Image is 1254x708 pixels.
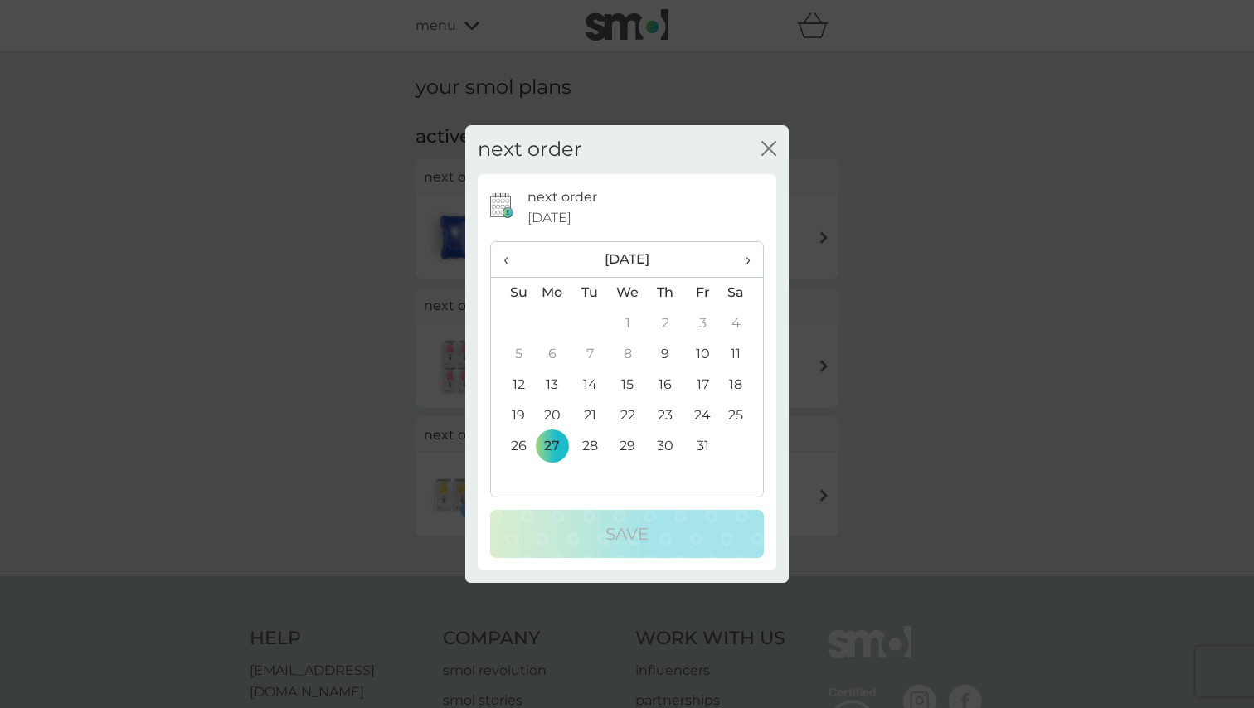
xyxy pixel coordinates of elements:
[609,308,647,339] td: 1
[491,339,533,370] td: 5
[533,370,571,400] td: 13
[684,370,722,400] td: 17
[722,277,763,308] th: Sa
[684,400,722,431] td: 24
[609,431,647,462] td: 29
[647,308,684,339] td: 2
[722,400,763,431] td: 25
[684,277,722,308] th: Fr
[533,277,571,308] th: Mo
[533,339,571,370] td: 6
[722,370,763,400] td: 18
[533,242,722,278] th: [DATE]
[571,277,609,308] th: Tu
[571,400,609,431] td: 21
[684,308,722,339] td: 3
[647,370,684,400] td: 16
[647,277,684,308] th: Th
[491,400,533,431] td: 19
[647,431,684,462] td: 30
[571,431,609,462] td: 28
[647,339,684,370] td: 9
[527,207,571,229] span: [DATE]
[503,242,521,277] span: ‹
[609,339,647,370] td: 8
[684,431,722,462] td: 31
[684,339,722,370] td: 10
[490,510,764,558] button: Save
[491,431,533,462] td: 26
[722,308,763,339] td: 4
[478,138,582,162] h2: next order
[722,339,763,370] td: 11
[605,521,649,547] p: Save
[609,277,647,308] th: We
[734,242,751,277] span: ›
[491,277,533,308] th: Su
[571,339,609,370] td: 7
[571,370,609,400] td: 14
[527,187,597,208] p: next order
[533,431,571,462] td: 27
[533,400,571,431] td: 20
[647,400,684,431] td: 23
[491,370,533,400] td: 12
[761,141,776,158] button: close
[609,370,647,400] td: 15
[609,400,647,431] td: 22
